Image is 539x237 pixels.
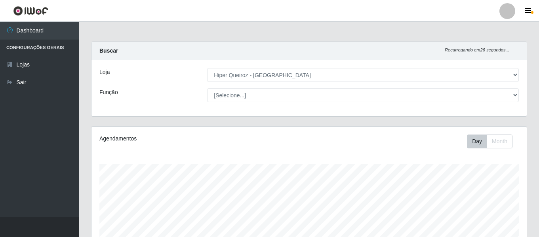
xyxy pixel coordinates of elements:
[467,135,487,148] button: Day
[445,47,509,52] i: Recarregando em 26 segundos...
[99,68,110,76] label: Loja
[99,88,118,97] label: Função
[13,6,48,16] img: CoreUI Logo
[467,135,519,148] div: Toolbar with button groups
[487,135,512,148] button: Month
[467,135,512,148] div: First group
[99,135,267,143] div: Agendamentos
[99,47,118,54] strong: Buscar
